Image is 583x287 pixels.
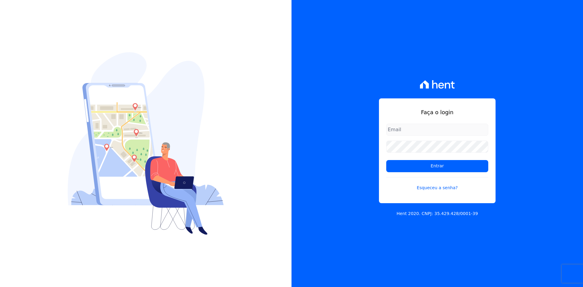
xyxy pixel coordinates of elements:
h1: Faça o login [386,108,488,116]
img: Login [68,52,224,235]
input: Entrar [386,160,488,172]
input: Email [386,124,488,136]
p: Hent 2020. CNPJ: 35.429.428/0001-39 [397,210,478,217]
a: Esqueceu a senha? [386,177,488,191]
